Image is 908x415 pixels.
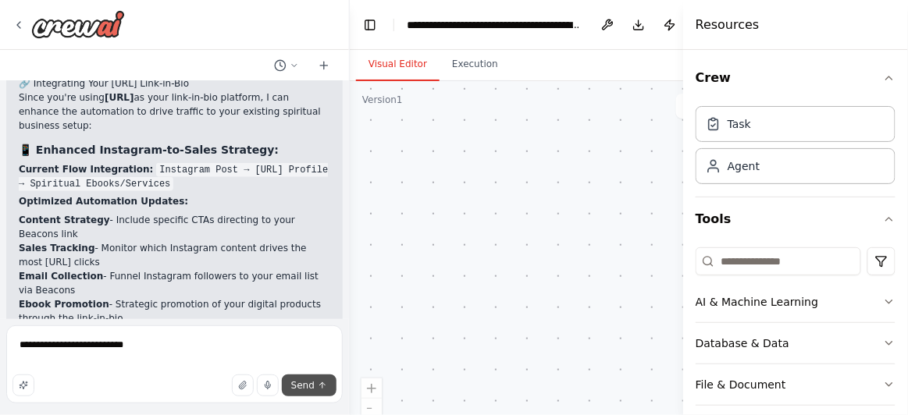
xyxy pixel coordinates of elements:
li: - Include specific CTAs directing to your Beacons link [19,214,330,242]
strong: Sales Tracking [19,243,95,254]
button: AI & Machine Learning [696,282,896,322]
li: - Strategic promotion of your digital products through the link-in-bio [19,298,330,326]
strong: Current Flow Integration: [19,164,154,175]
button: Visual Editor [356,48,440,81]
h2: 🔗 Integrating Your [URL] Link-in-Bio [19,76,330,90]
li: - Funnel Instagram followers to your email list via Beacons [19,270,330,298]
button: Send [282,374,336,396]
button: Switch to previous chat [268,56,305,75]
button: Hide left sidebar [359,14,381,36]
p: Since you're using as your link-in-bio platform, I can enhance the automation to drive traffic to... [19,90,330,133]
div: Database & Data [696,335,789,351]
div: Version 1 [362,94,403,106]
button: Crew [696,56,896,100]
nav: breadcrumb [407,17,582,33]
div: Crew [696,100,896,197]
code: Instagram Post → [URL] Profile → Spiritual Ebooks/Services [19,163,328,191]
img: Logo [31,10,125,38]
span: Send [291,379,315,392]
button: Upload files [232,374,254,396]
strong: Email Collection [19,271,103,282]
button: Tools [696,197,896,241]
li: - Monitor which Instagram content drives the most [URL] clicks [19,242,330,270]
button: Start a new chat [312,56,336,75]
strong: Ebook Promotion [19,300,109,310]
button: Improve this prompt [12,374,34,396]
button: File & Document [696,364,896,405]
strong: 📱 Enhanced Instagram-to-Sales Strategy: [19,144,279,156]
div: AI & Machine Learning [696,294,818,310]
div: Agent [728,158,760,174]
button: Execution [440,48,511,81]
button: Database & Data [696,323,896,364]
strong: [URL] [105,92,134,103]
strong: Content Strategy [19,215,110,226]
h4: Resources [696,16,760,34]
button: Click to speak your automation idea [257,374,279,396]
div: Task [728,116,751,132]
strong: Optimized Automation Updates: [19,197,188,207]
div: File & Document [696,377,786,392]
